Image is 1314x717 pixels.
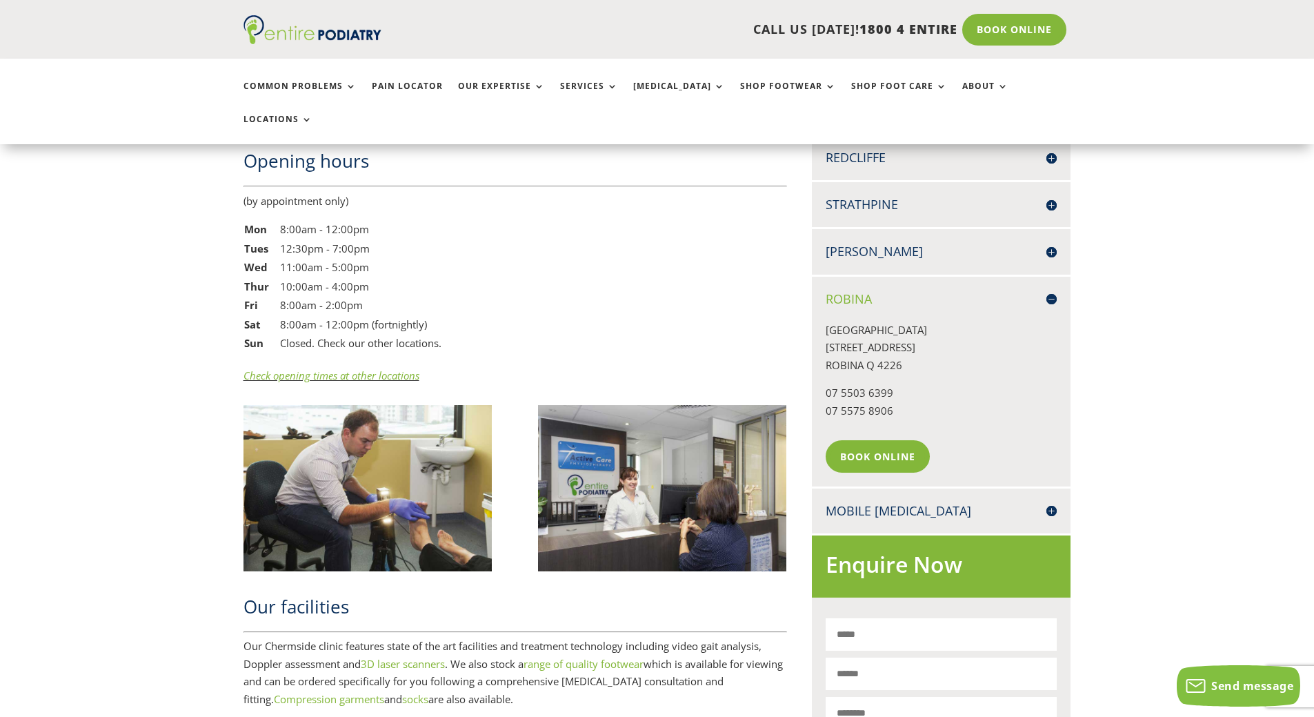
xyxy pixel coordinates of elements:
p: [GEOGRAPHIC_DATA] [STREET_ADDRESS] ROBINA Q 4226 [826,322,1057,385]
strong: Sun [244,336,263,350]
button: Send message [1177,665,1300,707]
strong: Mon [244,222,267,236]
a: Book Online [826,440,930,472]
span: Send message [1211,678,1293,694]
strong: Sat [244,317,261,331]
a: Check opening times at other locations [243,369,419,382]
td: 8:00am - 12:00pm (fortnightly) [279,315,442,335]
h4: [PERSON_NAME] [826,243,1057,260]
td: 8:00am - 12:00pm [279,220,442,239]
a: Book Online [962,14,1066,46]
img: Chermside Podiatrist Entire Podiatry [243,405,492,571]
a: Compression garments [274,692,384,706]
a: Our Expertise [458,81,545,111]
a: 3D laser scanners [361,657,445,671]
h4: Robina [826,291,1057,308]
strong: Wed [244,260,268,274]
a: [MEDICAL_DATA] [633,81,725,111]
span: 1800 4 ENTIRE [859,21,957,37]
strong: Thur [244,279,269,293]
td: Closed. Check our other locations. [279,334,442,353]
a: Common Problems [243,81,357,111]
a: socks [402,692,428,706]
div: (by appointment only) [243,193,787,210]
a: Shop Foot Care [851,81,947,111]
strong: Fri [244,298,258,312]
a: Locations [243,115,312,144]
td: 10:00am - 4:00pm [279,277,442,297]
a: Shop Footwear [740,81,836,111]
h2: Our facilities [243,594,787,626]
a: Services [560,81,618,111]
td: 11:00am - 5:00pm [279,258,442,277]
h4: Mobile [MEDICAL_DATA] [826,502,1057,520]
strong: Tues [244,242,268,255]
h4: Redcliffe [826,149,1057,166]
a: Entire Podiatry [243,33,381,47]
td: 12:30pm - 7:00pm [279,239,442,259]
a: range of quality footwear [524,657,644,671]
a: About [962,81,1008,111]
a: Pain Locator [372,81,443,111]
img: logo (1) [243,15,381,44]
img: Chermside Podiatrist Entire Podiatry [538,405,787,571]
h4: Strathpine [826,196,1057,213]
h2: Enquire Now [826,549,1057,587]
p: 07 5503 6399 07 5575 8906 [826,384,1057,430]
h2: Opening hours [243,148,787,180]
td: 8:00am - 2:00pm [279,296,442,315]
p: CALL US [DATE]! [435,21,957,39]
